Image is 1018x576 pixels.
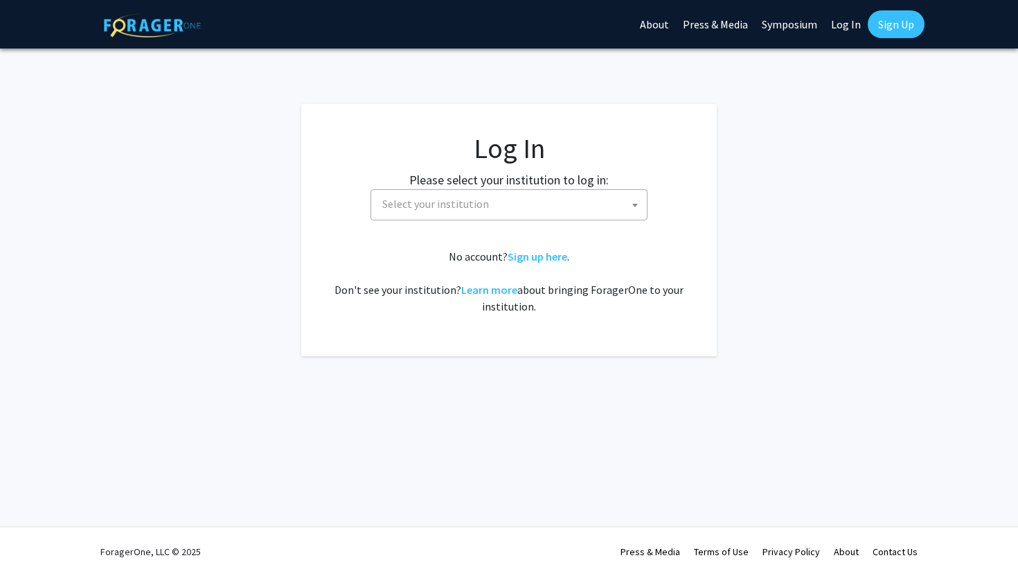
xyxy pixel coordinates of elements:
[461,283,517,297] a: Learn more about bringing ForagerOne to your institution
[868,10,925,38] a: Sign Up
[834,546,859,558] a: About
[873,546,918,558] a: Contact Us
[620,546,680,558] a: Press & Media
[508,250,567,263] a: Sign up here
[762,546,820,558] a: Privacy Policy
[382,197,489,211] span: Select your institution
[329,248,689,315] div: No account? . Don't see your institution? about bringing ForagerOne to your institution.
[104,13,201,37] img: ForagerOne Logo
[409,171,609,189] label: Please select your institution to log in:
[370,189,648,220] span: Select your institution
[377,190,647,218] span: Select your institution
[100,527,201,576] div: ForagerOne, LLC © 2025
[694,546,749,558] a: Terms of Use
[329,132,689,165] h1: Log In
